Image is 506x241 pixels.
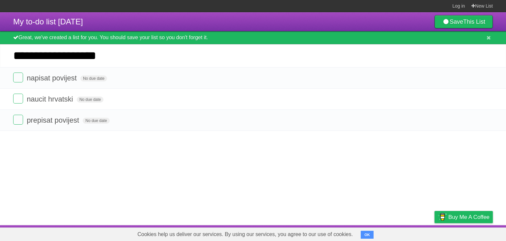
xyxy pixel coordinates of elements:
[27,116,81,124] span: prepisat povijest
[131,228,359,241] span: Cookies help us deliver our services. By using our services, you agree to our use of cookies.
[438,211,447,223] img: Buy me a coffee
[369,227,395,239] a: Developers
[426,227,443,239] a: Privacy
[435,15,493,28] a: SaveThis List
[83,118,109,124] span: No due date
[13,17,83,26] span: My to-do list [DATE]
[13,115,23,125] label: Done
[435,211,493,223] a: Buy me a coffee
[27,95,75,103] span: naucit hrvatski
[13,94,23,104] label: Done
[463,18,485,25] b: This List
[347,227,361,239] a: About
[80,75,107,81] span: No due date
[404,227,418,239] a: Terms
[13,73,23,82] label: Done
[27,74,78,82] span: napisat povijest
[361,231,374,239] button: OK
[448,211,490,223] span: Buy me a coffee
[451,227,493,239] a: Suggest a feature
[77,97,103,103] span: No due date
